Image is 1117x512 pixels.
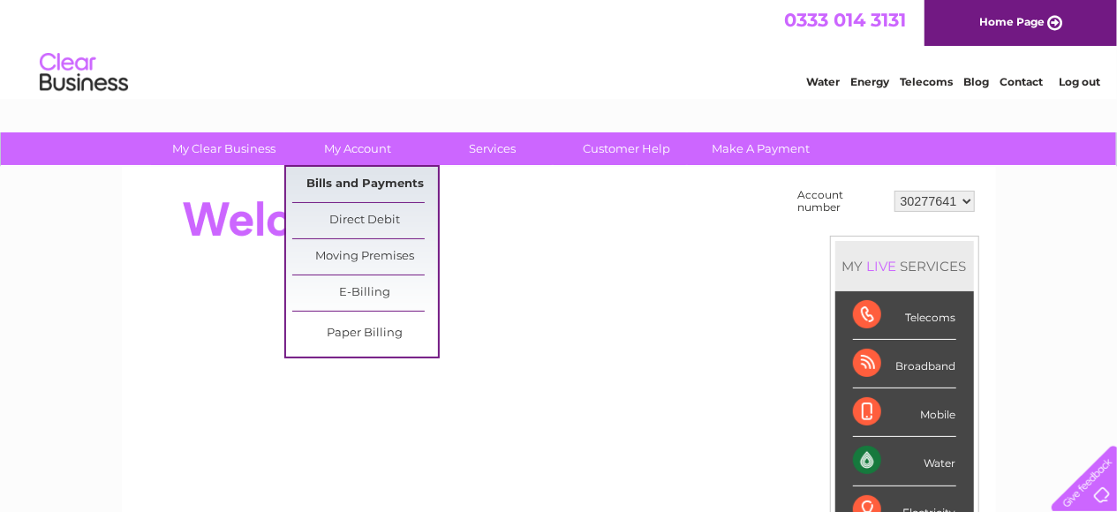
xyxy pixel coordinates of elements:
a: Energy [850,75,889,88]
a: Water [806,75,840,88]
a: Services [419,132,565,165]
img: logo.png [39,46,129,100]
a: Moving Premises [292,239,438,275]
a: Direct Debit [292,203,438,238]
a: Customer Help [554,132,699,165]
a: My Account [285,132,431,165]
div: MY SERVICES [835,241,974,291]
a: E-Billing [292,275,438,311]
a: Paper Billing [292,316,438,351]
a: My Clear Business [151,132,297,165]
div: Broadband [853,340,956,388]
a: Bills and Payments [292,167,438,202]
a: Telecoms [900,75,953,88]
div: Clear Business is a trading name of Verastar Limited (registered in [GEOGRAPHIC_DATA] No. 3667643... [142,10,977,86]
div: LIVE [864,258,901,275]
a: Contact [1000,75,1043,88]
a: 0333 014 3131 [784,9,906,31]
div: Mobile [853,388,956,437]
a: Make A Payment [688,132,834,165]
td: Account number [794,184,890,218]
div: Water [853,437,956,486]
div: Telecoms [853,291,956,340]
a: Blog [963,75,989,88]
a: Log out [1059,75,1100,88]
